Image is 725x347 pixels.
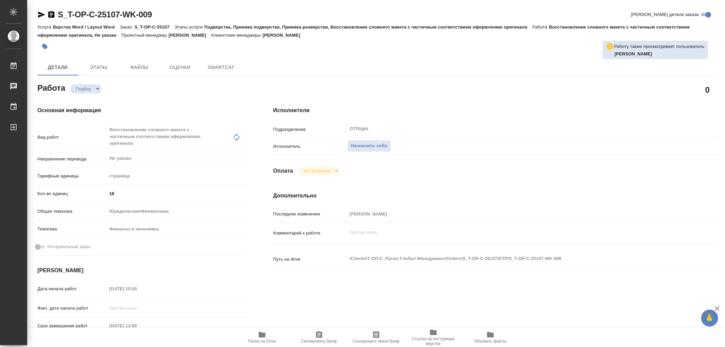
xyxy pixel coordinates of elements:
[37,323,107,329] p: Срок завершения работ
[462,328,519,347] button: Обновить файлы
[169,33,211,38] p: [PERSON_NAME]
[37,24,53,30] p: Услуга
[263,33,306,38] p: [PERSON_NAME]
[121,33,168,38] p: Проектный менеджер
[37,106,246,115] h4: Основная информация
[70,84,102,93] div: Подбор
[37,39,52,54] button: Добавить тэг
[82,63,115,72] span: Этапы
[348,328,405,347] button: Скопировать мини-бриф
[704,311,715,325] span: 🙏
[291,328,348,347] button: Скопировать бриф
[135,24,174,30] p: S_T-OP-C-25107
[532,24,549,30] p: Работа
[107,206,246,217] div: Юридическая/Финансовая
[37,305,107,312] p: Факт. дата начала работ
[301,339,337,344] span: Скопировать бриф
[273,126,347,133] p: Подразделение
[107,223,246,235] div: Финансы и экономика
[705,84,710,96] h2: 0
[107,321,167,331] input: Пустое поле
[347,140,391,152] button: Назначить себя
[74,86,93,92] button: Подбор
[615,51,652,56] b: [PERSON_NAME]
[37,173,107,179] p: Тарифные единицы
[37,156,107,162] p: Направление перевода
[205,63,237,72] span: SmartCat
[273,211,347,218] p: Последнее изменение
[37,134,107,141] p: Вид работ
[107,284,167,294] input: Пустое поле
[174,24,204,30] p: Этапы услуги
[107,189,246,198] input: ✎ Введи что-нибудь
[273,143,347,150] p: Исполнитель
[123,63,156,72] span: Файлы
[37,11,46,19] button: Скопировать ссылку для ЯМессенджера
[273,106,718,115] h4: Исполнители
[351,142,387,150] span: Назначить себя
[409,336,458,346] span: Ссылка на инструкции верстки
[701,310,718,327] button: 🙏
[58,10,152,19] a: S_T-OP-C-25107-WK-009
[47,243,90,250] span: Нотариальный заказ
[204,24,532,30] p: Подверстка, Приемка подверстки, Приемка разверстки, Восстановление сложного макета с частичным со...
[47,11,55,19] button: Скопировать ссылку
[298,166,340,175] div: Подбор
[353,339,399,344] span: Скопировать мини-бриф
[234,328,291,347] button: Папка на Drive
[53,24,120,30] p: Верстка Word / Layout Word
[37,208,107,215] p: Общая тематика
[302,168,332,174] button: Не оплачена
[248,339,276,344] span: Папка на Drive
[37,81,65,93] h2: Работа
[405,328,462,347] button: Ссылка на инструкции верстки
[37,285,107,292] p: Дата начала работ
[273,256,347,263] p: Путь на drive
[474,339,507,344] span: Обновить файлы
[211,33,263,38] p: Клиентские менеджеры
[120,24,135,30] p: Заказ:
[631,11,699,18] span: [PERSON_NAME] детали заказа
[614,43,705,50] p: Работу также просматривает пользователь
[615,51,705,57] p: Ямковенко Вера
[107,170,246,182] div: страница
[37,226,107,232] p: Тематика
[41,63,74,72] span: Детали
[37,190,107,197] p: Кол-во единиц
[164,63,196,72] span: Оценки
[273,230,347,237] p: Комментарий к работе
[347,253,680,264] textarea: /Clients/Т-ОП-С_Русал Глобал Менеджмент/Orders/S_T-OP-C-25107/DTP/S_T-OP-C-25107-WK-009
[347,209,680,219] input: Пустое поле
[37,266,246,275] h4: [PERSON_NAME]
[107,303,167,313] input: Пустое поле
[273,192,718,200] h4: Дополнительно
[273,167,293,175] h4: Оплата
